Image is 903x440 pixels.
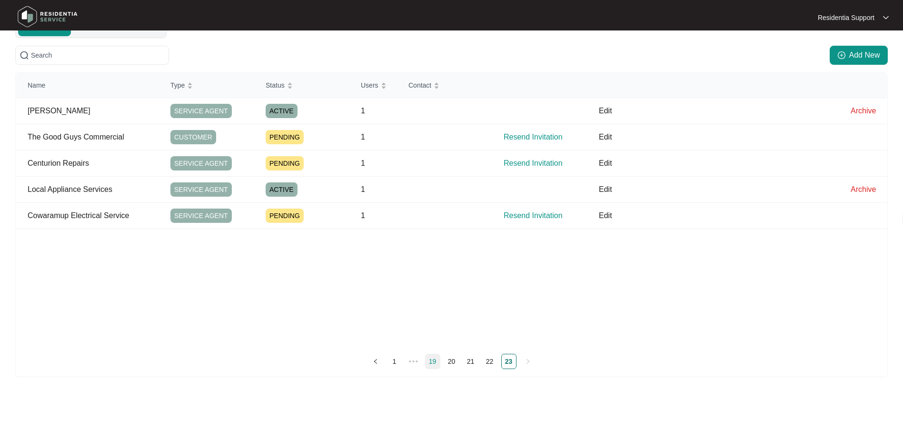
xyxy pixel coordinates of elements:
[170,156,232,170] span: SERVICE AGENT
[520,354,536,369] button: right
[15,46,888,65] div: Organizations
[373,359,378,364] span: left
[483,354,497,369] a: 22
[266,104,298,118] span: ACTIVE
[254,73,349,98] th: Status
[463,354,478,369] li: 21
[406,354,421,369] li: Previous 5 Pages
[599,184,839,195] p: Edit
[504,131,587,143] p: Resend Invitation
[504,210,587,221] p: Resend Invitation
[349,177,397,203] td: 1
[28,184,159,195] p: Local Appliance Services
[170,130,216,144] span: CUSTOMER
[387,354,402,369] li: 1
[266,209,304,223] span: PENDING
[266,130,304,144] span: PENDING
[14,2,81,31] img: residentia service logo
[425,354,440,369] li: 19
[266,80,285,90] span: Status
[406,354,421,369] span: •••
[170,209,232,223] span: SERVICE AGENT
[349,98,397,124] td: 1
[599,131,839,143] p: Edit
[482,354,497,369] li: 22
[159,73,254,98] th: Type
[464,354,478,369] a: 21
[851,184,887,195] p: Archive
[445,354,459,369] a: 20
[349,73,397,98] th: Users
[525,359,531,364] span: right
[28,105,159,117] p: [PERSON_NAME]
[368,354,383,369] button: left
[28,210,159,221] p: Cowaramup Electrical Service
[520,354,536,369] li: Next Page
[170,182,232,197] span: SERVICE AGENT
[599,105,839,117] p: Edit
[501,354,516,369] li: 23
[170,80,185,90] span: Type
[31,50,165,60] input: Search
[349,203,397,229] td: 1
[266,156,304,170] span: PENDING
[397,73,492,98] th: Contact
[28,131,159,143] p: The Good Guys Commercial
[387,354,402,369] a: 1
[170,104,232,118] span: SERVICE AGENT
[818,13,874,22] p: Residentia Support
[502,354,516,369] a: 23
[408,80,431,90] span: Contact
[426,354,440,369] a: 19
[28,158,159,169] p: Centurion Repairs
[838,51,845,59] span: plus-circle
[599,158,839,169] p: Edit
[851,105,887,117] p: Archive
[368,354,383,369] li: Previous Page
[883,15,889,20] img: dropdown arrow
[504,158,587,169] p: Resend Invitation
[599,210,839,221] p: Edit
[16,73,159,98] th: Name
[349,124,397,150] td: 1
[849,50,880,61] span: Add New
[830,46,888,65] button: Add New
[349,150,397,177] td: 1
[20,50,29,60] img: search-icon
[266,182,298,197] span: ACTIVE
[361,80,378,90] span: Users
[444,354,459,369] li: 20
